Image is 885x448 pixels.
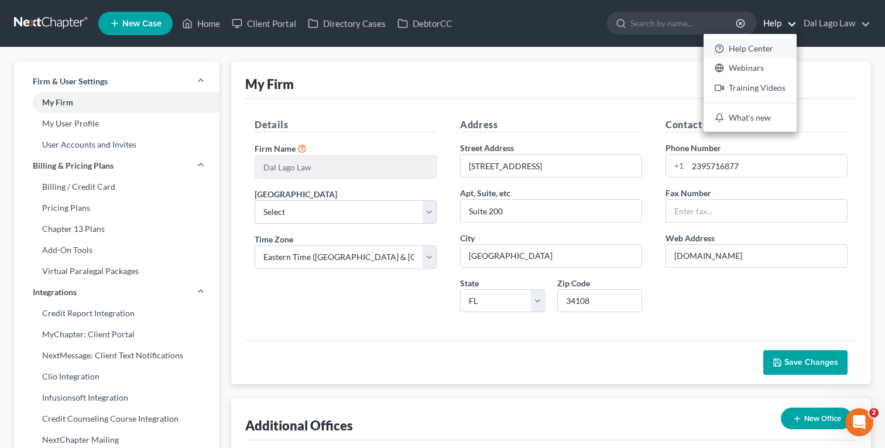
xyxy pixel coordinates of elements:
[255,233,293,245] label: Time Zone
[255,156,436,178] input: Enter name...
[14,71,219,92] a: Firm & User Settings
[784,357,838,367] span: Save Changes
[14,113,219,134] a: My User Profile
[255,143,296,153] span: Firm Name
[704,34,797,132] div: Help
[14,240,219,261] a: Add-On Tools
[460,118,642,132] h5: Address
[666,142,721,154] label: Phone Number
[704,59,797,78] a: Webinars
[14,197,219,218] a: Pricing Plans
[245,417,353,434] div: Additional Offices
[14,408,219,429] a: Credit Counseling Course Integration
[14,261,219,282] a: Virtual Paralegal Packages
[666,200,847,222] input: Enter fax...
[14,282,219,303] a: Integrations
[14,303,219,324] a: Credit Report Integration
[460,232,475,244] label: City
[14,134,219,155] a: User Accounts and Invites
[14,218,219,240] a: Chapter 13 Plans
[704,39,797,59] a: Help Center
[869,408,879,418] span: 2
[845,408,873,436] iframe: Intercom live chat
[763,350,848,375] button: Save Changes
[460,277,479,289] label: State
[14,366,219,387] a: Clio Integration
[781,408,852,429] button: New Office
[14,387,219,408] a: Infusionsoft Integration
[33,286,77,298] span: Integrations
[460,142,514,154] label: Street Address
[33,76,108,87] span: Firm & User Settings
[461,200,642,222] input: (optional)
[688,155,847,177] input: Enter phone...
[798,13,870,34] a: Dal Lago Law
[302,13,392,34] a: Directory Cases
[460,187,510,199] label: Apt, Suite, etc
[14,92,219,113] a: My Firm
[666,187,711,199] label: Fax Number
[392,13,458,34] a: DebtorCC
[14,345,219,366] a: NextMessage: Client Text Notifications
[557,277,590,289] label: Zip Code
[757,13,797,34] a: Help
[704,78,797,98] a: Training Videos
[630,12,737,34] input: Search by name...
[666,118,848,132] h5: Contact Info
[245,76,294,93] div: My Firm
[666,245,847,267] input: Enter web address....
[14,155,219,176] a: Billing & Pricing Plans
[461,245,642,267] input: Enter city...
[557,289,643,313] input: XXXXX
[226,13,302,34] a: Client Portal
[255,188,337,200] label: [GEOGRAPHIC_DATA]
[666,155,688,177] div: +1
[666,232,715,244] label: Web Address
[255,118,437,132] h5: Details
[461,155,642,177] input: Enter address...
[122,19,162,28] span: New Case
[33,160,114,172] span: Billing & Pricing Plans
[704,108,797,128] a: What's new
[14,324,219,345] a: MyChapter: Client Portal
[14,176,219,197] a: Billing / Credit Card
[176,13,226,34] a: Home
